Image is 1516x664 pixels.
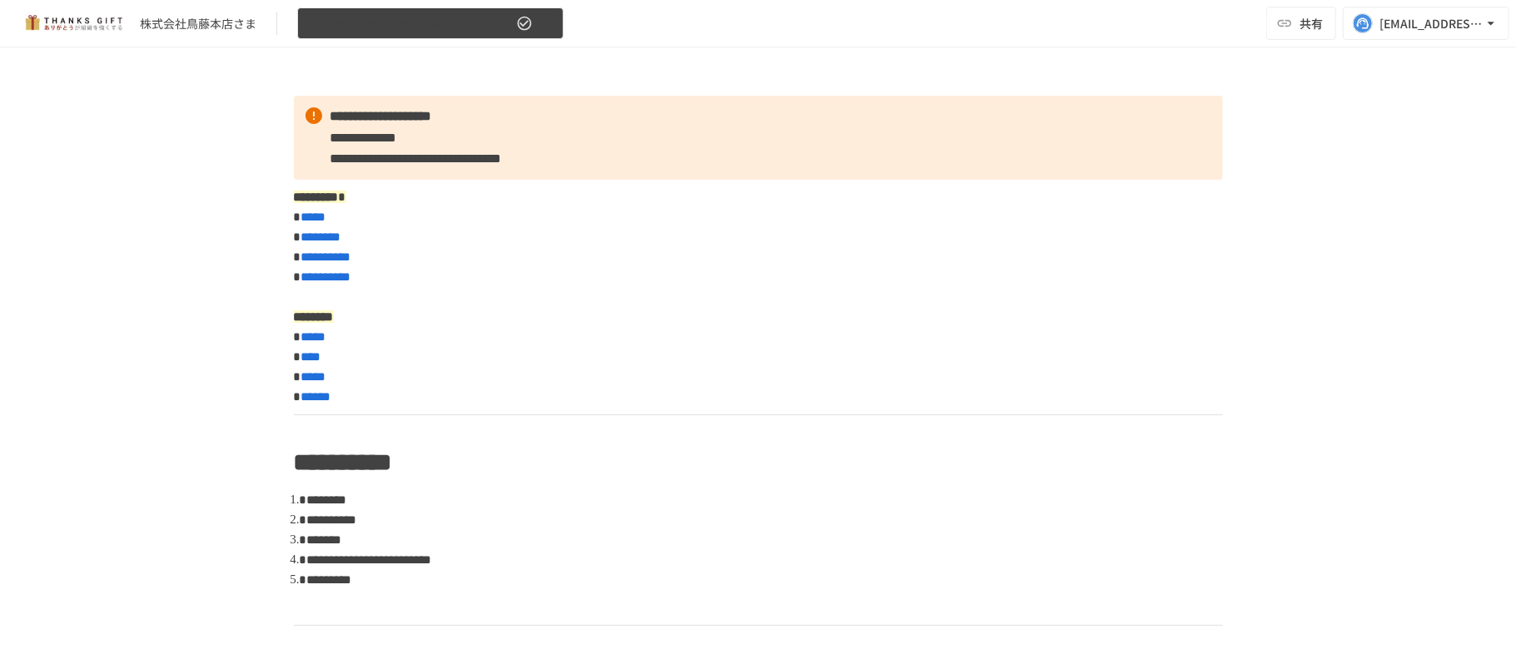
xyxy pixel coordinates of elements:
[1300,14,1323,32] span: 共有
[308,13,513,34] span: 【2025年8月】②各種検討項目のすり合わせ/ THANKS GIFTキックオフMTG
[1266,7,1336,40] button: 共有
[1379,13,1483,34] div: [EMAIL_ADDRESS][DOMAIN_NAME]
[20,10,127,37] img: mMP1OxWUAhQbsRWCurg7vIHe5HqDpP7qZo7fRoNLXQh
[1343,7,1509,40] button: [EMAIL_ADDRESS][DOMAIN_NAME]
[297,7,564,40] button: 【2025年8月】②各種検討項目のすり合わせ/ THANKS GIFTキックオフMTG
[140,15,256,32] div: 株式会社鳥藤本店さま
